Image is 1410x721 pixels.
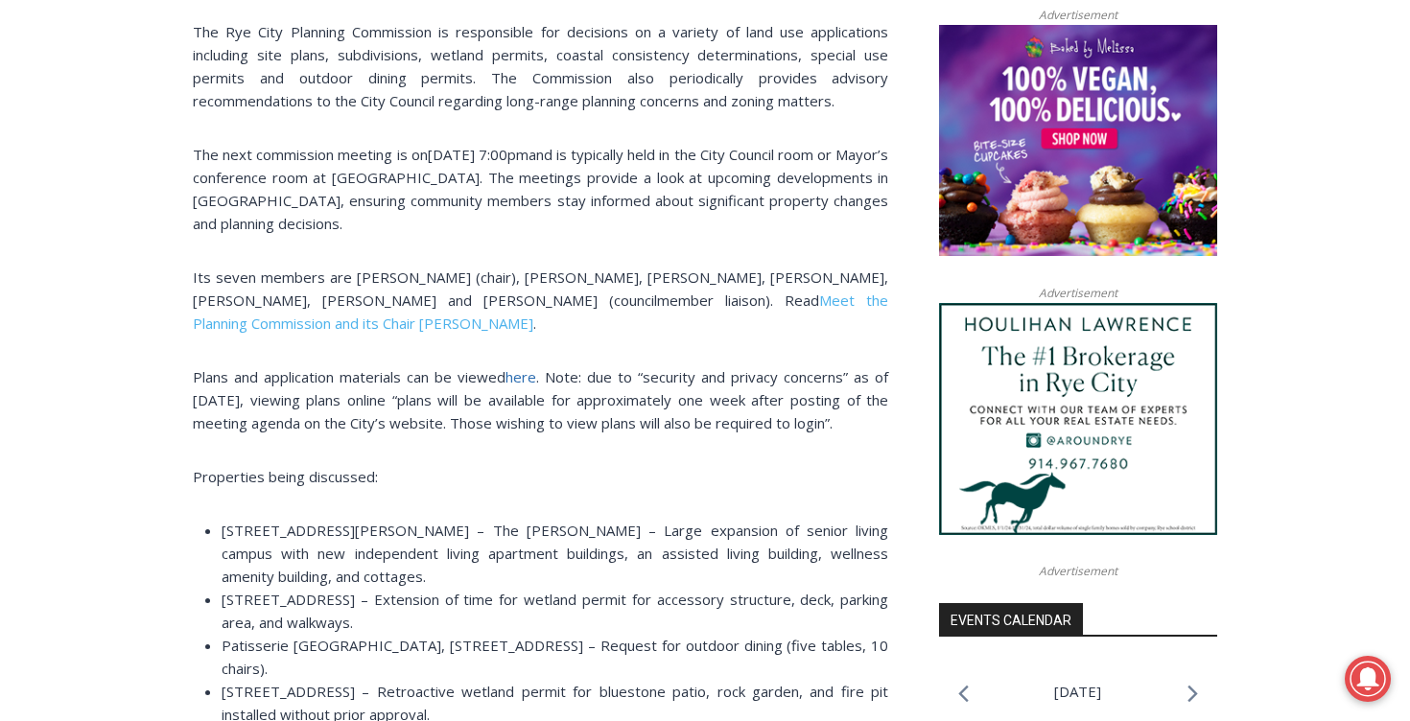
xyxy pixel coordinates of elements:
span: Patisserie [GEOGRAPHIC_DATA], [STREET_ADDRESS] – Request for outdoor dining (five tables, 10 chai... [222,636,888,678]
li: [DATE] [1054,679,1101,705]
a: Previous month [958,685,969,703]
span: [STREET_ADDRESS][PERSON_NAME] – The [PERSON_NAME] – Large expansion of senior living campus with ... [222,521,888,586]
p: Its seven members are [PERSON_NAME] (chair), [PERSON_NAME], [PERSON_NAME], [PERSON_NAME], [PERSON... [193,266,888,335]
a: Open Tues. - Sun. [PHONE_NUMBER] [1,193,193,239]
p: Properties being discussed: [193,465,888,488]
a: Meet the Planning Commission and its Chair [PERSON_NAME] [193,291,888,333]
div: "[PERSON_NAME] and I covered the [DATE] Parade, which was a really eye opening experience as I ha... [484,1,906,186]
a: Intern @ [DOMAIN_NAME] [461,186,929,239]
span: Intern @ [DOMAIN_NAME] [502,191,889,234]
h2: Events Calendar [939,603,1083,636]
span: Advertisement [1020,562,1137,580]
p: The next commission meeting is on and is typically held in the City Council room or Mayor’s confe... [193,143,888,235]
div: "the precise, almost orchestrated movements of cutting and assembling sushi and [PERSON_NAME] mak... [197,120,272,229]
span: Advertisement [1020,6,1137,24]
span: Plans and application materials can be viewed [193,367,505,386]
img: Houlihan Lawrence The #1 Brokerage in Rye City [939,303,1217,535]
span: [DATE] 7:00pm [428,145,529,164]
span: . Note: due to “security and privacy concerns” as of [DATE], viewing plans online “plans will be ... [193,367,888,432]
a: Next month [1187,685,1198,703]
img: Baked by Melissa [939,25,1217,257]
span: [STREET_ADDRESS] – Extension of time for wetland permit for accessory structure, deck, parking ar... [222,590,888,632]
span: Open Tues. - Sun. [PHONE_NUMBER] [6,198,188,270]
p: The Rye City Planning Commission is responsible for decisions on a variety of land use applicatio... [193,20,888,112]
span: Advertisement [1020,284,1137,302]
a: here [505,367,536,386]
